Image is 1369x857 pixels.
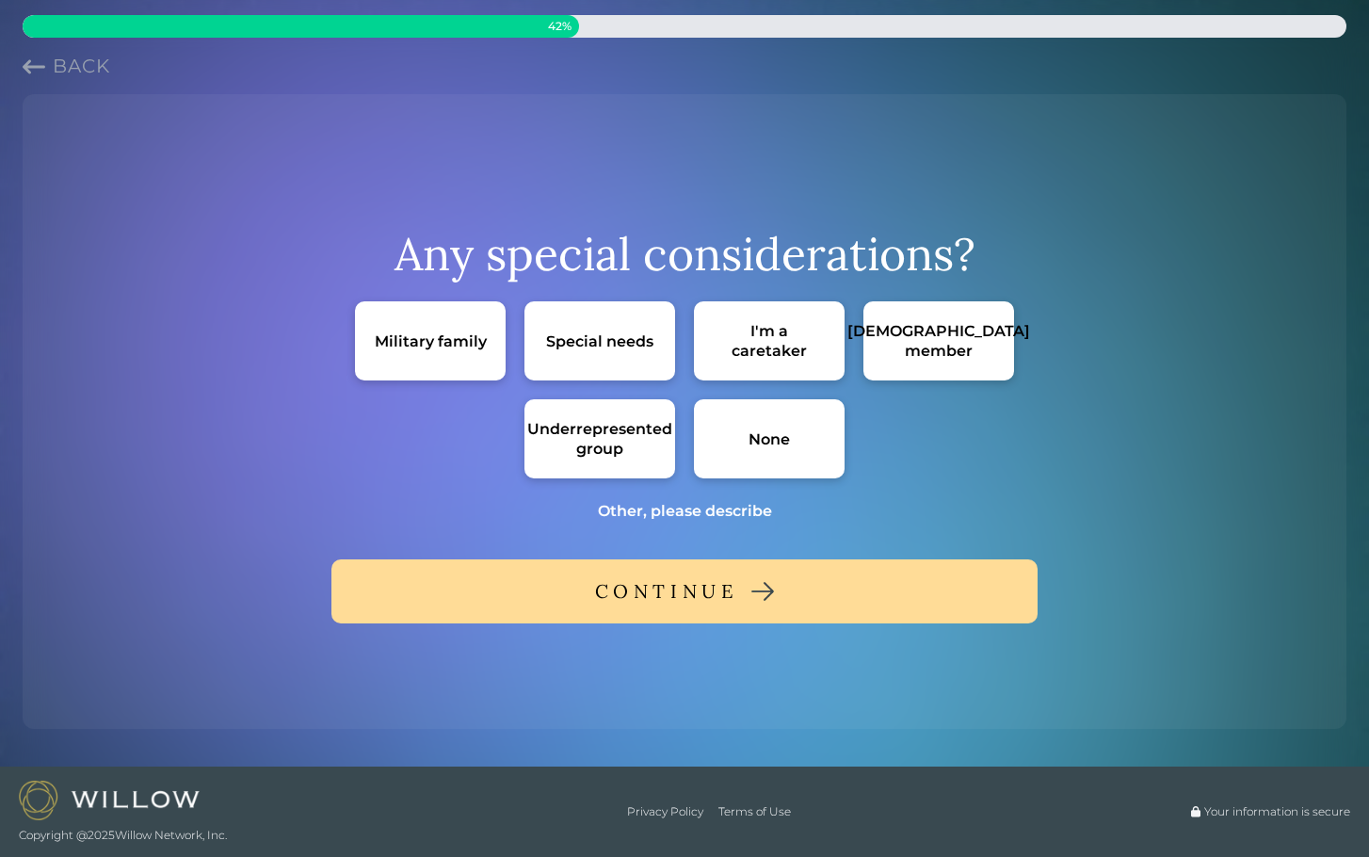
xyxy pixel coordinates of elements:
a: Privacy Policy [627,804,703,819]
a: Terms of Use [718,804,791,819]
div: [DEMOGRAPHIC_DATA] member [847,321,1030,361]
div: 42% complete [23,15,579,38]
div: I'm a caretaker [713,321,826,361]
span: Your information is secure [1204,804,1350,819]
div: Underrepresented group [527,419,672,459]
button: Previous question [23,53,110,79]
div: Any special considerations? [395,226,975,283]
span: 42 % [23,19,572,34]
span: Copyright @ 2025 Willow Network, Inc. [19,828,227,843]
div: CONTINUE [595,574,738,608]
div: Other, please describe [598,501,772,521]
div: Special needs [546,331,653,351]
button: CONTINUE [331,559,1038,623]
div: Military family [375,331,487,351]
img: Willow logo [19,781,200,819]
div: None [749,429,790,449]
span: Back [53,55,110,77]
